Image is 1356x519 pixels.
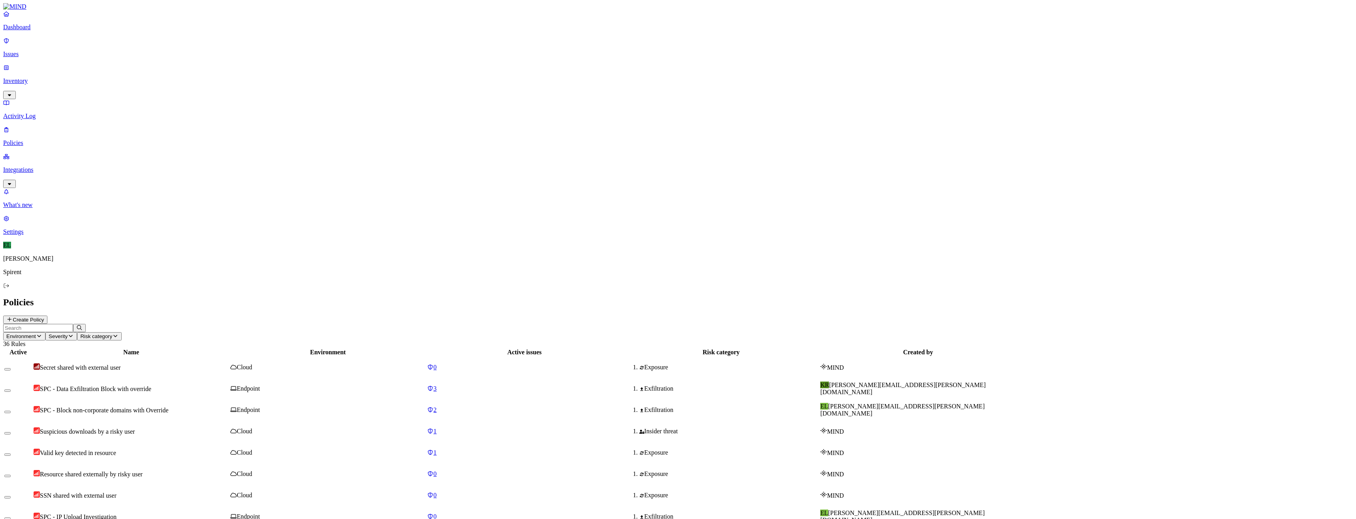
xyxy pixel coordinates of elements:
span: Severity [49,333,68,339]
img: severity-high [34,406,40,412]
p: Policies [3,139,1353,147]
span: [PERSON_NAME][EMAIL_ADDRESS][PERSON_NAME][DOMAIN_NAME] [820,382,986,395]
a: 1 [427,449,622,456]
img: mind-logo-icon [820,427,827,434]
span: EL [820,403,828,410]
span: Cloud [237,470,252,477]
div: Exfiltration [639,406,819,414]
span: Cloud [237,364,252,370]
span: Valid key detected in resource [40,449,116,456]
span: MIND [827,364,844,371]
img: MIND [3,3,26,10]
a: 0 [427,364,622,371]
span: 3 [433,385,437,392]
span: Cloud [237,428,252,434]
img: severity-high [34,491,40,498]
p: Inventory [3,77,1353,85]
a: Inventory [3,64,1353,98]
a: Integrations [3,153,1353,187]
img: mind-logo-icon [820,491,827,498]
span: 0 [433,364,437,370]
a: Settings [3,215,1353,235]
span: Endpoint [237,406,260,413]
span: KR [820,382,829,388]
div: Insider threat [639,428,819,435]
div: Risk category [623,349,819,356]
a: Issues [3,37,1353,58]
img: severity-high [34,385,40,391]
span: 0 [433,492,437,498]
p: Integrations [3,166,1353,173]
div: Created by [820,349,1016,356]
a: What's new [3,188,1353,209]
div: Exposure [639,449,819,456]
span: 36 Rules [3,340,25,347]
span: Cloud [237,449,252,456]
a: MIND [3,3,1353,10]
div: Name [34,349,229,356]
a: 0 [427,470,622,478]
p: [PERSON_NAME] [3,255,1353,262]
span: 2 [433,406,437,413]
span: MIND [827,471,844,478]
p: Issues [3,51,1353,58]
span: MIND [827,492,844,499]
span: [PERSON_NAME][EMAIL_ADDRESS][PERSON_NAME][DOMAIN_NAME] [820,403,985,417]
img: severity-critical [34,363,40,370]
img: mind-logo-icon [820,449,827,455]
p: Dashboard [3,24,1353,31]
a: Activity Log [3,99,1353,120]
h2: Policies [3,297,1353,308]
span: SPC - Block non-corporate domains with Override [40,407,168,414]
span: 0 [433,470,437,477]
span: Environment [6,333,36,339]
button: Create Policy [3,316,47,324]
span: EL [820,510,828,516]
div: Active [4,349,32,356]
div: Exposure [639,364,819,371]
p: Activity Log [3,113,1353,120]
p: Spirent [3,269,1353,276]
div: Exfiltration [639,385,819,392]
span: Endpoint [237,385,260,392]
span: EL [3,242,11,248]
img: severity-high [34,427,40,434]
span: 1 [433,428,437,434]
p: Settings [3,228,1353,235]
span: Secret shared with external user [40,364,121,371]
input: Search [3,324,73,332]
a: 2 [427,406,622,414]
span: Cloud [237,492,252,498]
img: mind-logo-icon [820,470,827,476]
div: Environment [230,349,426,356]
div: Exposure [639,492,819,499]
img: mind-logo-icon [820,363,827,370]
span: 1 [433,449,437,456]
span: Suspicious downloads by a risky user [40,428,135,435]
span: MIND [827,428,844,435]
span: Resource shared externally by risky user [40,471,143,478]
a: 3 [427,385,622,392]
span: MIND [827,449,844,456]
a: 0 [427,492,622,499]
p: What's new [3,201,1353,209]
img: severity-high [34,513,40,519]
a: Dashboard [3,10,1353,31]
img: severity-high [34,470,40,476]
span: SSN shared with external user [40,492,117,499]
div: Active issues [427,349,622,356]
a: 1 [427,428,622,435]
div: Exposure [639,470,819,478]
span: SPC - Data Exfiltration Block with override [40,385,151,392]
span: Risk category [80,333,112,339]
a: Policies [3,126,1353,147]
img: severity-high [34,449,40,455]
